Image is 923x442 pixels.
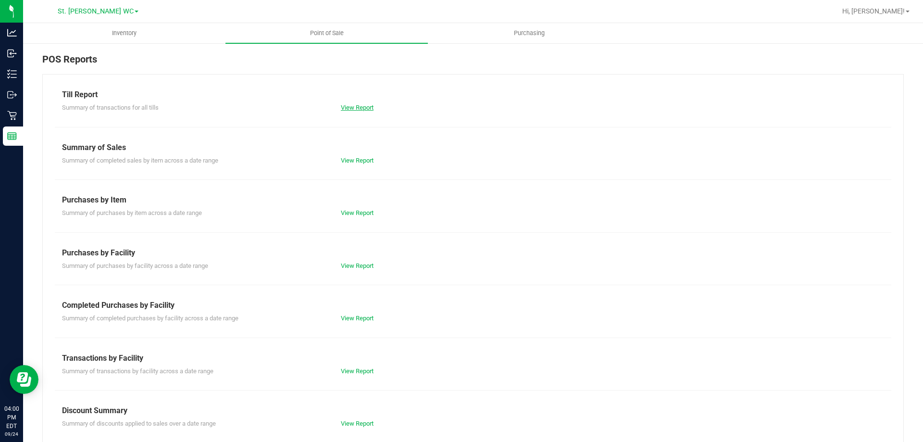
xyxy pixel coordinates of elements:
span: Summary of purchases by facility across a date range [62,262,208,269]
span: Purchasing [501,29,558,38]
inline-svg: Reports [7,131,17,141]
a: View Report [341,367,374,375]
inline-svg: Inbound [7,49,17,58]
a: Purchasing [428,23,630,43]
div: Summary of Sales [62,142,884,153]
a: View Report [341,104,374,111]
span: Summary of completed sales by item across a date range [62,157,218,164]
a: View Report [341,209,374,216]
a: Point of Sale [225,23,428,43]
p: 04:00 PM EDT [4,404,19,430]
inline-svg: Retail [7,111,17,120]
span: Summary of transactions for all tills [62,104,159,111]
div: Purchases by Item [62,194,884,206]
span: Hi, [PERSON_NAME]! [842,7,905,15]
span: Summary of transactions by facility across a date range [62,367,213,375]
iframe: Resource center [10,365,38,394]
div: Completed Purchases by Facility [62,300,884,311]
a: View Report [341,262,374,269]
inline-svg: Inventory [7,69,17,79]
div: Till Report [62,89,884,101]
span: Inventory [99,29,150,38]
div: Transactions by Facility [62,353,884,364]
inline-svg: Analytics [7,28,17,38]
div: POS Reports [42,52,904,74]
span: Summary of purchases by item across a date range [62,209,202,216]
p: 09/24 [4,430,19,438]
inline-svg: Outbound [7,90,17,100]
div: Discount Summary [62,405,884,417]
span: St. [PERSON_NAME] WC [58,7,134,15]
span: Summary of completed purchases by facility across a date range [62,315,238,322]
span: Summary of discounts applied to sales over a date range [62,420,216,427]
a: View Report [341,420,374,427]
a: Inventory [23,23,225,43]
div: Purchases by Facility [62,247,884,259]
span: Point of Sale [297,29,357,38]
a: View Report [341,315,374,322]
a: View Report [341,157,374,164]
